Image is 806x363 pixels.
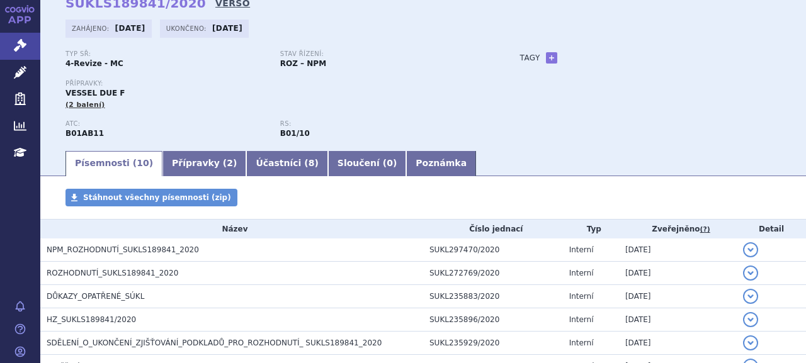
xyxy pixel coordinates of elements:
span: Interní [569,269,594,277]
button: detail [743,312,758,327]
a: Sloučení (0) [328,151,406,176]
td: SUKL235883/2020 [423,285,563,308]
a: Přípravky (2) [162,151,246,176]
h3: Tagy [520,50,540,65]
button: detail [743,289,758,304]
button: detail [743,242,758,257]
strong: SULODEXID [65,129,104,138]
td: [DATE] [619,262,737,285]
abbr: (?) [700,225,710,234]
td: [DATE] [619,332,737,355]
span: 0 [387,158,393,168]
th: Detail [737,220,806,238]
a: Písemnosti (10) [65,151,162,176]
p: Přípravky: [65,80,495,87]
span: VESSEL DUE F [65,89,125,98]
span: 2 [227,158,233,168]
strong: [DATE] [115,24,145,33]
span: Interní [569,292,594,301]
span: Zahájeno: [72,23,111,33]
td: SUKL235929/2020 [423,332,563,355]
span: Interní [569,245,594,254]
td: SUKL272769/2020 [423,262,563,285]
button: detail [743,335,758,350]
a: Stáhnout všechny písemnosti (zip) [65,189,237,206]
td: [DATE] [619,238,737,262]
strong: sulodexid, p.o. [280,129,310,138]
strong: 4-Revize - MC [65,59,123,68]
p: Typ SŘ: [65,50,268,58]
th: Zveřejněno [619,220,737,238]
span: NPM_ROZHODNUTÍ_SUKLS189841_2020 [47,245,199,254]
span: DŮKAZY_OPATŘENÉ_SÚKL [47,292,144,301]
th: Číslo jednací [423,220,563,238]
span: 10 [137,158,149,168]
th: Typ [563,220,619,238]
a: + [546,52,557,64]
a: Poznámka [406,151,476,176]
a: Účastníci (8) [246,151,327,176]
strong: [DATE] [212,24,242,33]
span: Interní [569,338,594,347]
p: ATC: [65,120,268,128]
span: 8 [309,158,315,168]
strong: ROZ – NPM [280,59,326,68]
p: RS: [280,120,482,128]
span: HZ_SUKLS189841/2020 [47,315,136,324]
span: Stáhnout všechny písemnosti (zip) [83,193,231,202]
td: [DATE] [619,285,737,308]
td: SUKL235896/2020 [423,308,563,332]
td: [DATE] [619,308,737,332]
span: Interní [569,315,594,324]
td: SUKL297470/2020 [423,238,563,262]
button: detail [743,265,758,281]
th: Název [40,220,423,238]
span: Ukončeno: [166,23,209,33]
span: (2 balení) [65,101,105,109]
span: SDĚLENÍ_O_UKONČENÍ_ZJIŠŤOVÁNÍ_PODKLADŮ_PRO_ROZHODNUTÍ_ SUKLS189841_2020 [47,338,382,347]
span: ROZHODNUTÍ_SUKLS189841_2020 [47,269,178,277]
p: Stav řízení: [280,50,482,58]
